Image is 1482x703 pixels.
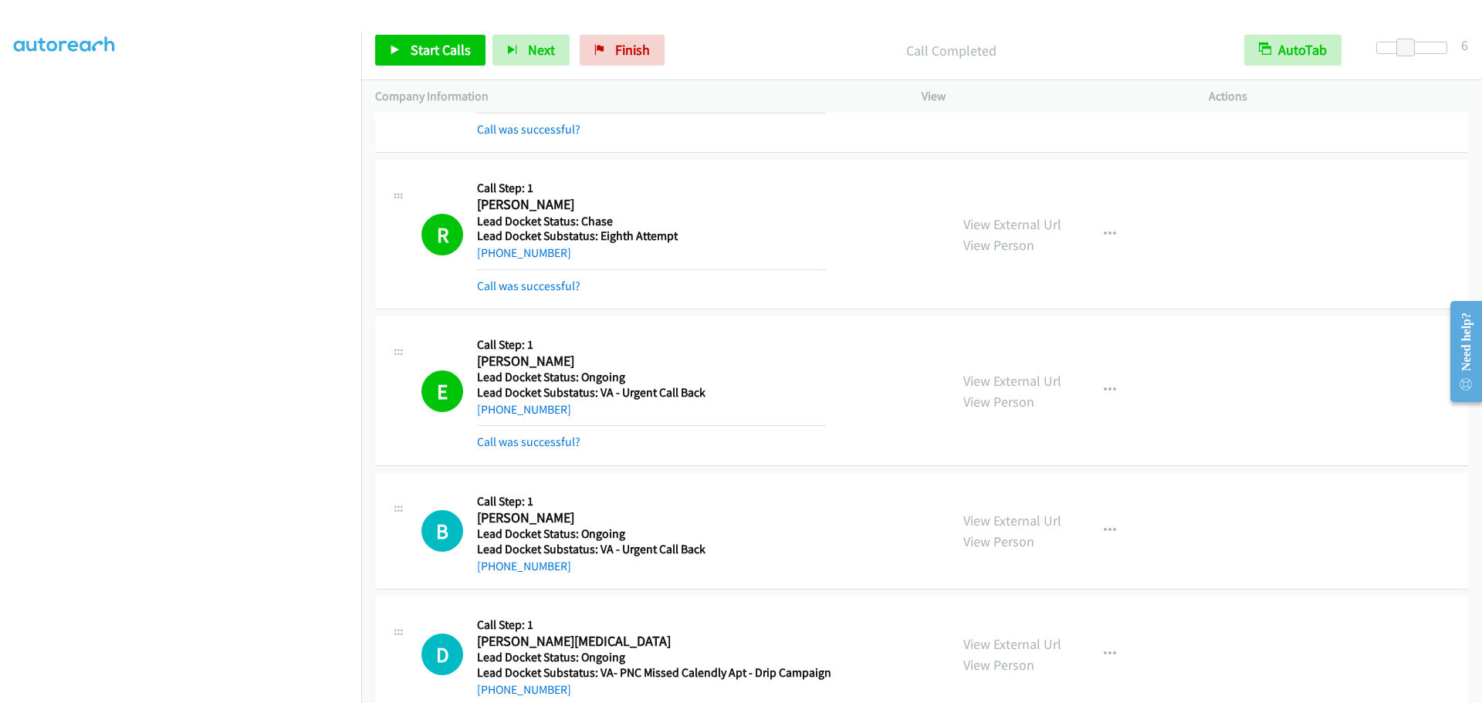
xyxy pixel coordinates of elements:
h2: [PERSON_NAME] [477,196,826,214]
a: View External Url [963,372,1061,390]
h1: B [421,510,463,552]
span: Start Calls [411,41,471,59]
a: View External Url [963,215,1061,233]
p: Company Information [375,87,894,106]
div: The call is yet to be attempted [421,510,463,552]
a: View Person [963,393,1034,411]
h5: Lead Docket Status: Ongoing [477,526,826,542]
h5: Lead Docket Substatus: VA - Urgent Call Back [477,385,826,401]
h5: Call Step: 1 [477,181,826,196]
button: Next [492,35,570,66]
a: Call was successful? [477,122,580,137]
h1: E [421,370,463,412]
span: Finish [615,41,650,59]
h5: Call Step: 1 [477,494,826,509]
div: The call is yet to be attempted [421,634,463,675]
h2: [PERSON_NAME][MEDICAL_DATA] [477,633,826,651]
h5: Call Step: 1 [477,337,826,353]
h5: Call Step: 1 [477,617,831,633]
a: View External Url [963,512,1061,529]
h5: Lead Docket Substatus: Eighth Attempt [477,228,826,244]
h5: Lead Docket Substatus: VA- PNC Missed Calendly Apt - Drip Campaign [477,665,831,681]
a: View External Url [963,635,1061,653]
p: Actions [1209,87,1468,106]
a: Call was successful? [477,434,580,449]
a: [PHONE_NUMBER] [477,245,571,260]
a: Finish [580,35,665,66]
a: View Person [963,532,1034,550]
h1: D [421,634,463,675]
span: Next [528,41,555,59]
h1: R [421,214,463,255]
p: Call Completed [685,40,1216,61]
a: [PHONE_NUMBER] [477,402,571,417]
h5: Lead Docket Status: Chase [477,214,826,229]
h5: Lead Docket Status: Ongoing [477,650,831,665]
a: View Person [963,236,1034,254]
div: 6 [1461,35,1468,56]
a: Start Calls [375,35,486,66]
a: Call was successful? [477,279,580,293]
h5: Lead Docket Status: Ongoing [477,370,826,385]
h2: [PERSON_NAME] [477,509,826,527]
button: AutoTab [1244,35,1342,66]
iframe: Resource Center [1437,290,1482,413]
a: [PHONE_NUMBER] [477,559,571,573]
h5: Lead Docket Substatus: VA - Urgent Call Back [477,542,826,557]
a: View Person [963,656,1034,674]
p: View [922,87,1181,106]
h2: [PERSON_NAME] [477,353,826,370]
a: [PHONE_NUMBER] [477,682,571,697]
